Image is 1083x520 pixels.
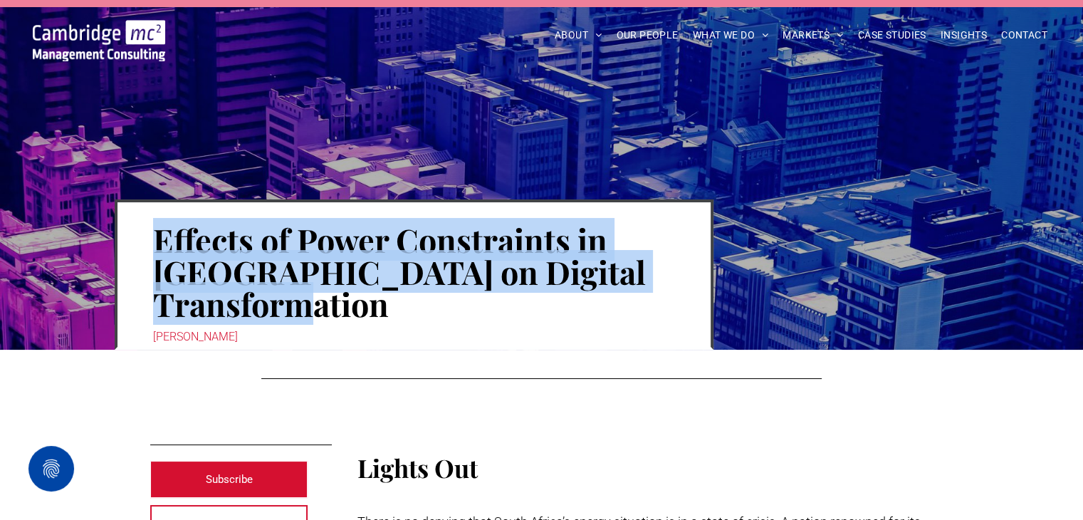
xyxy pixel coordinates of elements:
[548,24,609,46] a: ABOUT
[775,24,850,46] a: MARKETS
[357,451,478,484] span: Lights Out
[994,24,1055,46] a: CONTACT
[609,24,685,46] a: OUR PEOPLE
[153,222,675,321] h1: Effects of Power Constraints in [GEOGRAPHIC_DATA] on Digital Transformation
[150,461,308,498] a: Subscribe
[851,24,933,46] a: CASE STUDIES
[686,24,776,46] a: WHAT WE DO
[153,327,675,347] div: [PERSON_NAME]
[33,20,165,61] img: Go to Homepage
[33,22,165,37] a: Your Business Transformed | Cambridge Management Consulting
[206,462,253,497] span: Subscribe
[933,24,994,46] a: INSIGHTS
